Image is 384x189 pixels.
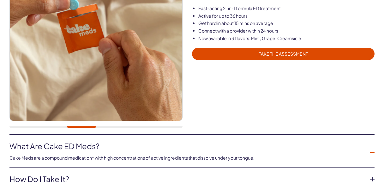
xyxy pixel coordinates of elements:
li: Active for up to 36 hours [198,13,375,19]
a: How do I take it? [9,174,364,185]
li: Get hard in about 15 mins on average [198,20,375,27]
a: What are Cake ED Meds? [9,141,364,152]
li: Connect with a provider within 24 hours [198,28,375,34]
div: Cake Meds are a compound medication* with high concentrations of active ingredients that dissolve... [9,152,364,161]
span: TAKE THE ASSESSMENT [196,50,371,58]
li: Fast-acting 2-in-1 formula ED treatment [198,5,375,12]
a: TAKE THE ASSESSMENT [192,48,375,60]
li: Now available in 3 flavors: Mint, Grape, Creamsicle [198,35,375,42]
